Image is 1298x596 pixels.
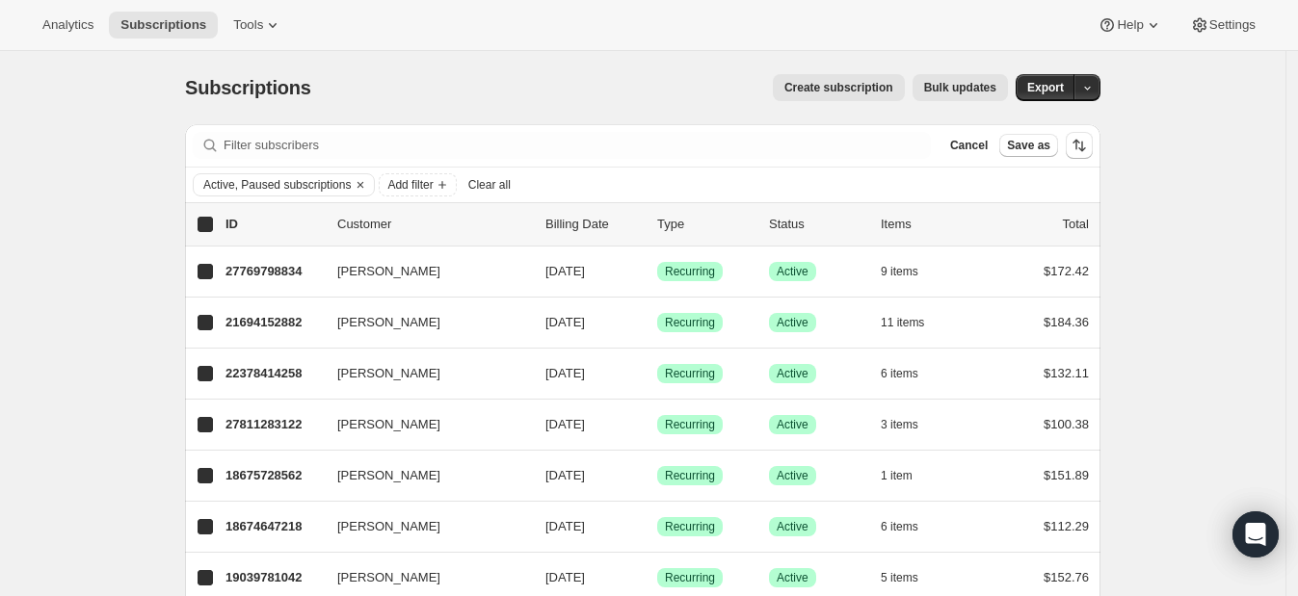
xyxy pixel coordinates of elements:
[773,74,905,101] button: Create subscription
[881,264,918,279] span: 9 items
[461,173,518,196] button: Clear all
[326,307,518,338] button: [PERSON_NAME]
[913,74,1008,101] button: Bulk updates
[225,466,322,485] p: 18675728562
[881,417,918,432] span: 3 items
[185,77,311,98] span: Subscriptions
[326,256,518,287] button: [PERSON_NAME]
[665,570,715,585] span: Recurring
[545,315,585,329] span: [DATE]
[1044,417,1089,431] span: $100.38
[225,262,322,281] p: 27769798834
[326,562,518,593] button: [PERSON_NAME]
[1044,366,1089,380] span: $132.11
[31,12,105,39] button: Analytics
[42,17,93,33] span: Analytics
[1086,12,1174,39] button: Help
[387,177,433,193] span: Add filter
[881,366,918,381] span: 6 items
[203,177,351,193] span: Active, Paused subscriptions
[326,358,518,389] button: [PERSON_NAME]
[665,468,715,483] span: Recurring
[225,360,1089,387] div: 22378414258[PERSON_NAME][DATE]SuccessRecurringSuccessActive6 items$132.11
[225,215,322,234] p: ID
[222,12,294,39] button: Tools
[545,468,585,482] span: [DATE]
[545,215,642,234] p: Billing Date
[1063,215,1089,234] p: Total
[881,513,940,540] button: 6 items
[225,462,1089,489] div: 18675728562[PERSON_NAME][DATE]SuccessRecurringSuccessActive1 item$151.89
[665,366,715,381] span: Recurring
[545,366,585,380] span: [DATE]
[337,262,440,281] span: [PERSON_NAME]
[225,564,1089,591] div: 19039781042[PERSON_NAME][DATE]SuccessRecurringSuccessActive5 items$152.76
[225,415,322,434] p: 27811283122
[233,17,263,33] span: Tools
[881,360,940,387] button: 6 items
[881,468,913,483] span: 1 item
[665,264,715,279] span: Recurring
[379,173,456,196] button: Add filter
[881,564,940,591] button: 5 items
[881,309,945,336] button: 11 items
[777,366,808,381] span: Active
[1016,74,1075,101] button: Export
[1209,17,1256,33] span: Settings
[1044,315,1089,329] span: $184.36
[545,264,585,278] span: [DATE]
[225,313,322,332] p: 21694152882
[1117,17,1143,33] span: Help
[225,568,322,587] p: 19039781042
[225,215,1089,234] div: IDCustomerBilling DateTypeStatusItemsTotal
[777,468,808,483] span: Active
[657,215,754,234] div: Type
[924,80,996,95] span: Bulk updates
[545,570,585,584] span: [DATE]
[777,417,808,432] span: Active
[1232,511,1279,557] div: Open Intercom Messenger
[999,134,1058,157] button: Save as
[351,174,370,195] button: Clear
[225,513,1089,540] div: 18674647218[PERSON_NAME][DATE]SuccessRecurringSuccessActive6 items$112.29
[784,80,893,95] span: Create subscription
[337,313,440,332] span: [PERSON_NAME]
[881,411,940,438] button: 3 items
[225,411,1089,438] div: 27811283122[PERSON_NAME][DATE]SuccessRecurringSuccessActive3 items$100.38
[225,364,322,383] p: 22378414258
[337,466,440,485] span: [PERSON_NAME]
[777,264,808,279] span: Active
[326,511,518,542] button: [PERSON_NAME]
[120,17,206,33] span: Subscriptions
[194,174,351,195] button: Active, Paused subscriptions
[1066,132,1093,159] button: Sort the results
[337,517,440,536] span: [PERSON_NAME]
[881,258,940,285] button: 9 items
[225,309,1089,336] div: 21694152882[PERSON_NAME][DATE]SuccessRecurringSuccessActive11 items$184.36
[881,315,924,330] span: 11 items
[1044,264,1089,278] span: $172.42
[942,134,995,157] button: Cancel
[881,519,918,534] span: 6 items
[337,364,440,383] span: [PERSON_NAME]
[881,215,977,234] div: Items
[468,177,511,193] span: Clear all
[1179,12,1267,39] button: Settings
[665,519,715,534] span: Recurring
[1027,80,1064,95] span: Export
[337,415,440,434] span: [PERSON_NAME]
[777,570,808,585] span: Active
[225,517,322,536] p: 18674647218
[950,138,988,153] span: Cancel
[665,315,715,330] span: Recurring
[1044,570,1089,584] span: $152.76
[337,568,440,587] span: [PERSON_NAME]
[326,460,518,491] button: [PERSON_NAME]
[1044,468,1089,482] span: $151.89
[777,519,808,534] span: Active
[881,570,918,585] span: 5 items
[545,519,585,533] span: [DATE]
[881,462,934,489] button: 1 item
[665,417,715,432] span: Recurring
[1044,519,1089,533] span: $112.29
